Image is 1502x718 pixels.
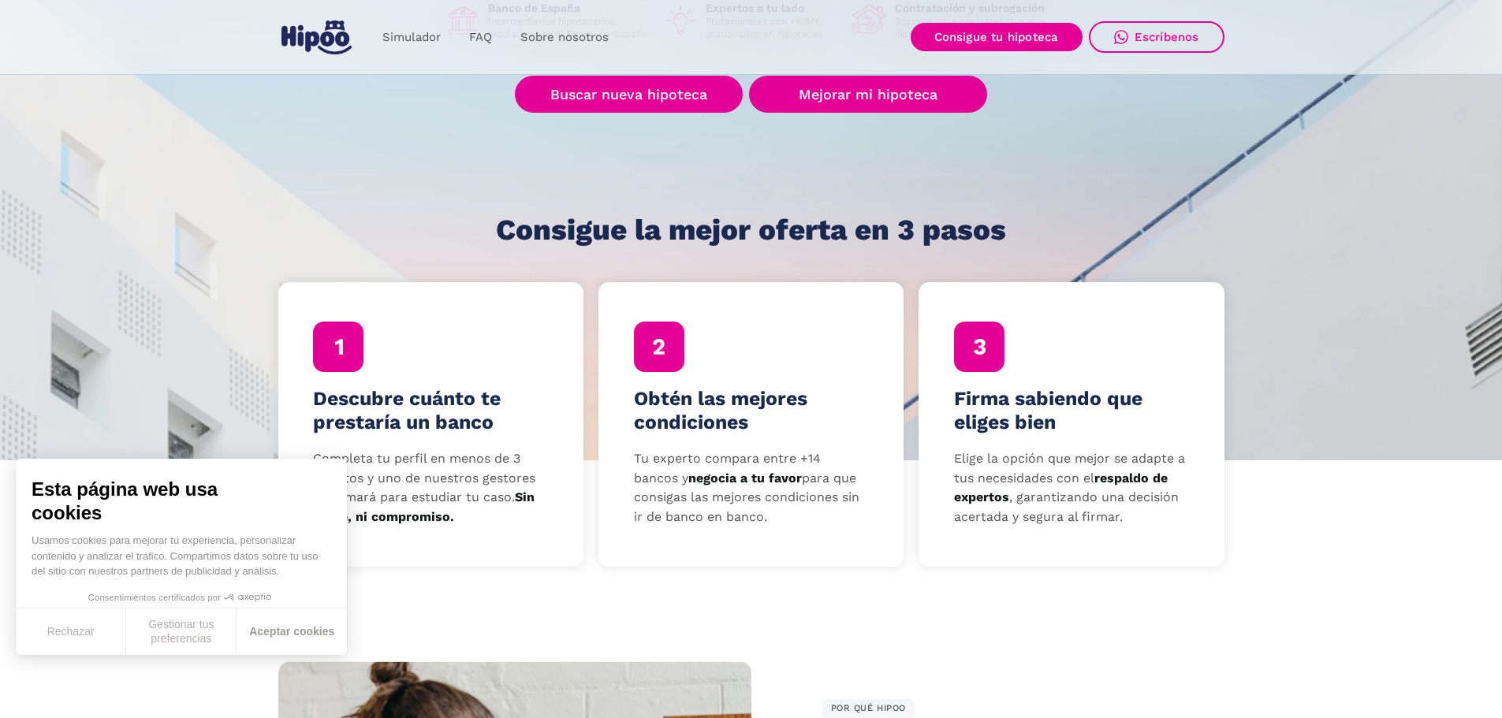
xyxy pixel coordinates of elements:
[313,449,548,527] p: Completa tu perfil en menos de 3 minutos y uno de nuestros gestores te llamará para estudiar tu c...
[749,76,986,113] a: Mejorar mi hipoteca
[506,22,623,53] a: Sobre nosotros
[634,387,869,434] h4: Obtén las mejores condiciones
[278,14,356,61] a: home
[688,471,802,485] strong: negocia a tu favor
[496,214,1006,246] h1: Consigue la mejor oferta en 3 pasos
[634,449,869,527] p: Tu experto compara entre +14 bancos y para que consigas las mejores condiciones sin ir de banco e...
[455,22,506,53] a: FAQ
[313,387,548,434] h4: Descubre cuánto te prestaría un banco
[313,489,535,524] strong: Sin coste, ni compromiso.
[368,22,455,53] a: Simulador
[911,23,1083,51] a: Consigue tu hipoteca
[1135,30,1199,44] div: Escríbenos
[954,449,1189,527] p: Elige la opción que mejor se adapte a tus necesidades con el , garantizando una decisión acertada...
[954,387,1189,434] h4: Firma sabiendo que eliges bien
[515,76,743,113] a: Buscar nueva hipoteca
[1089,21,1224,53] a: Escríbenos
